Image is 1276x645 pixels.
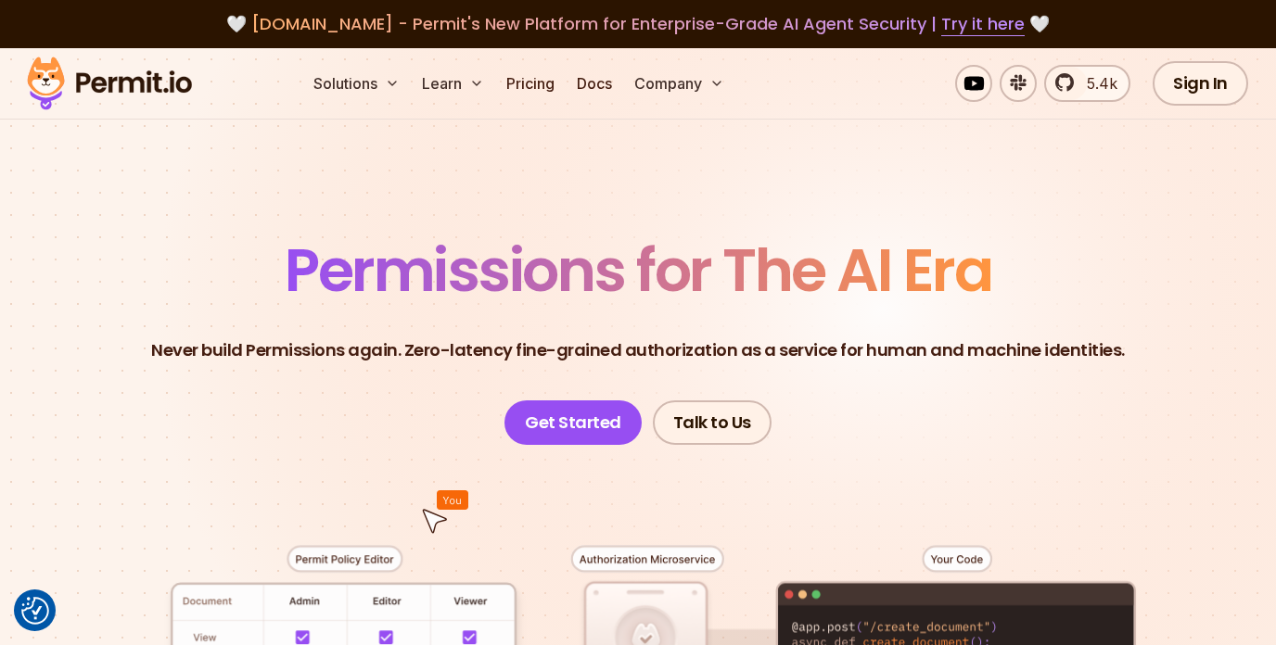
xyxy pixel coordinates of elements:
span: [DOMAIN_NAME] - Permit's New Platform for Enterprise-Grade AI Agent Security | [251,12,1025,35]
button: Solutions [306,65,407,102]
a: Sign In [1153,61,1248,106]
img: Permit logo [19,52,200,115]
a: 5.4k [1044,65,1130,102]
a: Docs [569,65,619,102]
img: Revisit consent button [21,597,49,625]
span: 5.4k [1076,72,1117,95]
a: Pricing [499,65,562,102]
button: Company [627,65,732,102]
a: Try it here [941,12,1025,36]
div: 🤍 🤍 [45,11,1231,37]
a: Get Started [504,400,642,445]
p: Never build Permissions again. Zero-latency fine-grained authorization as a service for human and... [151,337,1125,363]
span: Permissions for The AI Era [285,229,991,311]
button: Learn [415,65,491,102]
a: Talk to Us [653,400,772,445]
button: Consent Preferences [21,597,49,625]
